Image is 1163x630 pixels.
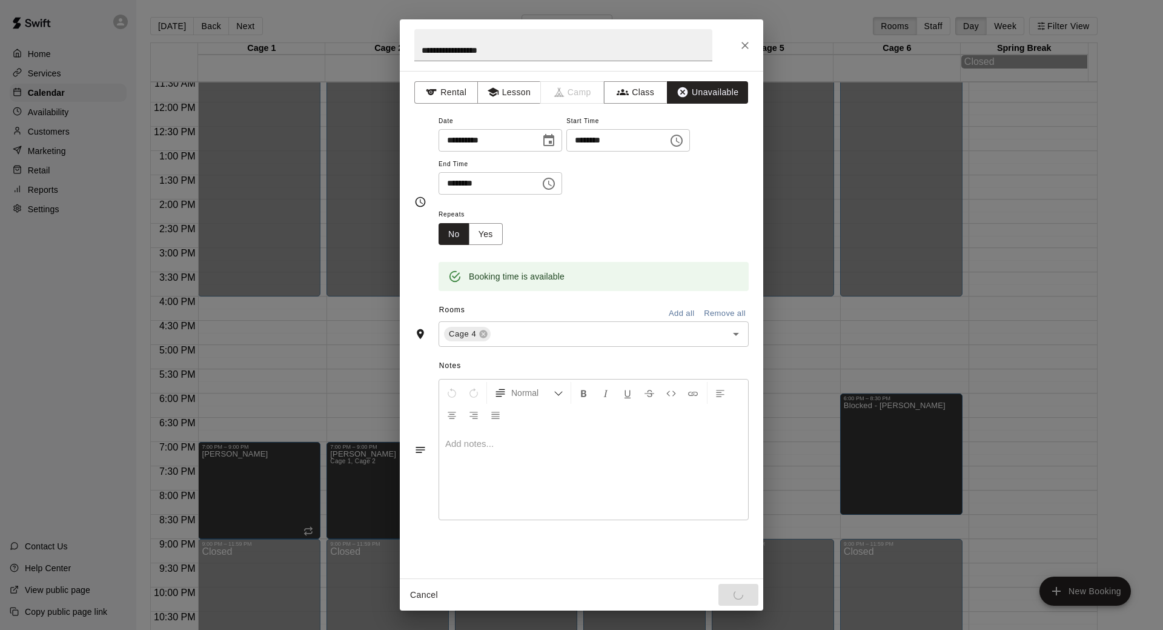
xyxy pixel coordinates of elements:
[662,304,701,323] button: Add all
[414,328,426,340] svg: Rooms
[701,304,749,323] button: Remove all
[439,357,749,376] span: Notes
[734,35,756,56] button: Close
[442,404,462,426] button: Center Align
[617,382,638,404] button: Format Underline
[667,81,748,104] button: Unavailable
[439,223,469,246] button: No
[469,266,565,287] div: Booking time is available
[469,223,503,246] button: Yes
[727,326,744,343] button: Open
[566,113,690,130] span: Start Time
[485,404,506,426] button: Justify Align
[463,404,484,426] button: Right Align
[664,129,689,153] button: Choose time, selected time is 6:00 PM
[604,81,668,104] button: Class
[439,223,503,246] div: outlined button group
[463,382,484,404] button: Redo
[661,382,681,404] button: Insert Code
[439,156,562,173] span: End Time
[442,382,462,404] button: Undo
[439,207,512,223] span: Repeats
[639,382,660,404] button: Format Strikethrough
[444,327,491,341] div: Cage 4
[574,382,594,404] button: Format Bold
[439,306,465,314] span: Rooms
[710,382,731,404] button: Left Align
[444,328,481,340] span: Cage 4
[511,387,554,399] span: Normal
[414,196,426,208] svg: Timing
[477,81,541,104] button: Lesson
[595,382,616,404] button: Format Italics
[537,129,561,153] button: Choose date, selected date is Aug 21, 2025
[683,382,703,404] button: Insert Link
[414,81,478,104] button: Rental
[439,113,562,130] span: Date
[414,444,426,456] svg: Notes
[489,382,568,404] button: Formatting Options
[541,81,605,104] span: Camps can only be created in the Services page
[537,172,561,196] button: Choose time, selected time is 7:00 PM
[405,584,443,606] button: Cancel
